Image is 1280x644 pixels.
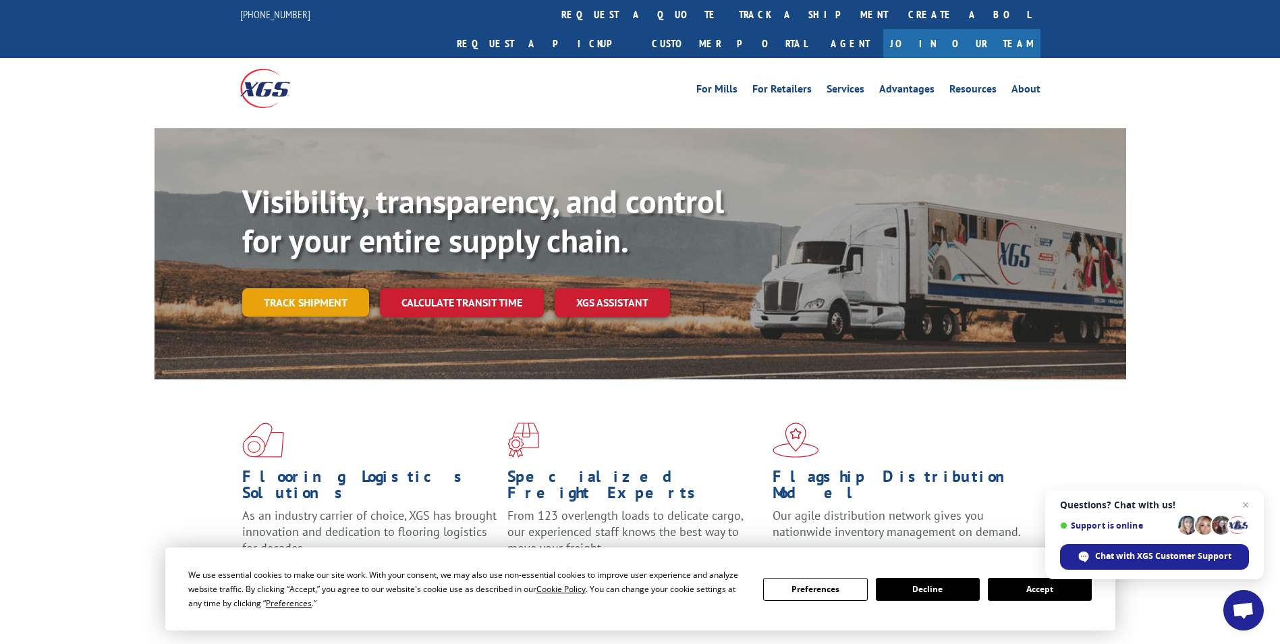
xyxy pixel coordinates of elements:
[696,84,738,99] a: For Mills
[1223,590,1264,630] a: Open chat
[773,423,819,458] img: xgs-icon-flagship-distribution-model-red
[1060,500,1249,510] span: Questions? Chat with us!
[165,547,1115,630] div: Cookie Consent Prompt
[240,7,310,21] a: [PHONE_NUMBER]
[827,84,864,99] a: Services
[817,29,883,58] a: Agent
[1060,520,1173,531] span: Support is online
[507,468,762,508] h1: Specialized Freight Experts
[188,568,747,610] div: We use essential cookies to make our site work. With your consent, we may also use non-essential ...
[555,288,670,317] a: XGS ASSISTANT
[1011,84,1040,99] a: About
[763,578,867,601] button: Preferences
[773,468,1028,508] h1: Flagship Distribution Model
[883,29,1040,58] a: Join Our Team
[773,508,1021,539] span: Our agile distribution network gives you nationwide inventory management on demand.
[1095,550,1231,562] span: Chat with XGS Customer Support
[988,578,1092,601] button: Accept
[876,578,980,601] button: Decline
[642,29,817,58] a: Customer Portal
[507,508,762,568] p: From 123 overlength loads to delicate cargo, our experienced staff knows the best way to move you...
[242,508,497,556] span: As an industry carrier of choice, XGS has brought innovation and dedication to flooring logistics...
[447,29,642,58] a: Request a pickup
[242,468,497,508] h1: Flooring Logistics Solutions
[949,84,997,99] a: Resources
[752,84,812,99] a: For Retailers
[242,288,369,317] a: Track shipment
[242,180,724,261] b: Visibility, transparency, and control for your entire supply chain.
[507,423,539,458] img: xgs-icon-focused-on-flooring-red
[536,583,586,595] span: Cookie Policy
[242,423,284,458] img: xgs-icon-total-supply-chain-intelligence-red
[879,84,935,99] a: Advantages
[1060,544,1249,570] span: Chat with XGS Customer Support
[266,597,312,609] span: Preferences
[380,288,544,317] a: Calculate transit time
